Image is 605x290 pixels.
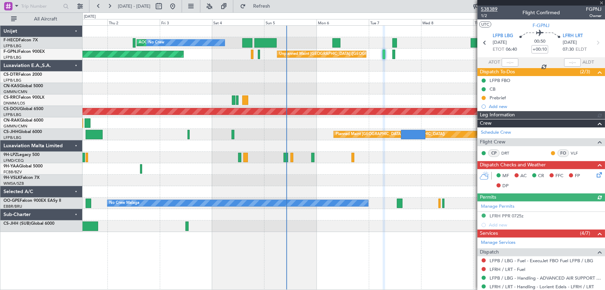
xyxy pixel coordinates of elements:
[586,13,602,19] span: Owner
[3,199,20,203] span: OO-GPE
[489,103,602,109] div: Add new
[3,107,20,111] span: CS-DOU
[533,22,550,29] span: F-GPNJ
[3,118,20,123] span: CN-RAK
[493,39,507,46] span: [DATE]
[3,181,24,186] a: WMSA/SZB
[247,4,276,9] span: Refresh
[3,176,20,180] span: 9H-VSLK
[534,38,545,45] span: 00:50
[488,149,500,157] div: CP
[480,68,515,76] span: Dispatch To-Dos
[3,164,19,168] span: 9H-YAA
[493,33,513,40] span: LFPB LBG
[481,129,511,136] a: Schedule Crew
[538,173,544,180] span: CR
[563,33,583,40] span: LFRH LRT
[506,46,517,53] span: 06:40
[580,68,590,75] span: (2/3)
[3,73,42,77] a: CS-DTRFalcon 2000
[3,118,43,123] a: CN-RAKGlobal 6000
[3,158,24,163] a: LFMD/CEQ
[576,46,587,53] span: ELDT
[575,173,580,180] span: FP
[3,84,19,88] span: CN-KAS
[3,199,61,203] a: OO-GPEFalcon 900EX EASy II
[493,46,504,53] span: ETOT
[3,38,38,42] a: F-HECDFalcon 7X
[107,19,160,25] div: Thu 2
[3,153,40,157] a: 9H-LPZLegacy 500
[480,138,505,146] span: Flight Crew
[563,39,577,46] span: [DATE]
[490,77,510,83] div: LFPB FBO
[160,19,212,25] div: Fri 3
[21,1,61,11] input: Trip Number
[18,17,73,22] span: All Aircraft
[3,169,22,175] a: FCBB/BZV
[3,73,18,77] span: CS-DTR
[3,78,21,83] a: LFPB/LBG
[109,198,139,208] div: No Crew Malaga
[8,14,75,25] button: All Aircraft
[586,6,602,13] span: FGPNJ
[480,161,546,169] span: Dispatch Checks and Weather
[3,89,27,94] a: GMMN/CMN
[490,266,525,272] a: LFRH / LRT - Fuel
[580,230,590,237] span: (4/7)
[264,19,317,25] div: Sun 5
[502,173,509,180] span: MF
[490,86,495,92] div: CB
[489,59,500,66] span: ATOT
[421,19,474,25] div: Wed 8
[3,153,17,157] span: 9H-LPZ
[84,14,96,20] div: [DATE]
[3,222,31,226] span: CS-JHH (SUB)
[501,150,517,156] a: DRT
[3,130,18,134] span: CS-JHH
[3,107,43,111] a: CS-DOUGlobal 6500
[336,129,445,140] div: Planned Maint [GEOGRAPHIC_DATA] ([GEOGRAPHIC_DATA])
[369,19,421,25] div: Tue 7
[490,275,602,281] a: LFPB / LBG - Handling - ADVANCED AIR SUPPORT LFPB
[481,239,516,246] a: Manage Services
[3,222,54,226] a: CS-JHH (SUB)Global 6000
[3,50,18,54] span: F-GPNJ
[3,176,40,180] a: 9H-VSLKFalcon 7X
[3,50,45,54] a: F-GPNJFalcon 900EX
[480,119,492,127] span: Crew
[118,3,150,9] span: [DATE] - [DATE]
[3,124,27,129] a: GMMN/CMN
[502,183,509,190] span: DP
[237,1,278,12] button: Refresh
[558,149,569,157] div: FO
[3,38,19,42] span: F-HECD
[522,9,560,17] div: Flight Confirmed
[3,55,21,60] a: LFPB/LBG
[563,46,574,53] span: 07:30
[3,96,18,100] span: CS-RRC
[571,150,586,156] a: VLF
[3,135,21,140] a: LFPB/LBG
[3,164,43,168] a: 9H-YAAGlobal 5000
[3,204,22,209] a: EBBR/BRU
[148,38,164,48] div: No Crew
[490,258,593,264] a: LFPB / LBG - Fuel - ExecuJet FBO Fuel LFPB / LBG
[139,38,211,48] div: AOG Maint Paris ([GEOGRAPHIC_DATA])
[3,101,25,106] a: DNMM/LOS
[480,248,499,256] span: Dispatch
[212,19,265,25] div: Sat 4
[279,49,393,59] div: Unplanned Maint [GEOGRAPHIC_DATA] ([GEOGRAPHIC_DATA])
[3,112,21,117] a: LFPB/LBG
[481,6,498,13] span: 538389
[3,96,44,100] a: CS-RRCFalcon 900LX
[480,230,498,238] span: Services
[582,59,594,66] span: ALDT
[317,19,369,25] div: Mon 6
[3,84,43,88] a: CN-KASGlobal 5000
[3,130,42,134] a: CS-JHHGlobal 6000
[520,173,527,180] span: AC
[3,43,21,49] a: LFPB/LBG
[490,284,594,290] a: LFRH / LRT - Handling - Lorient Edeis - LFRH / LRT
[490,95,506,101] div: Prebrief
